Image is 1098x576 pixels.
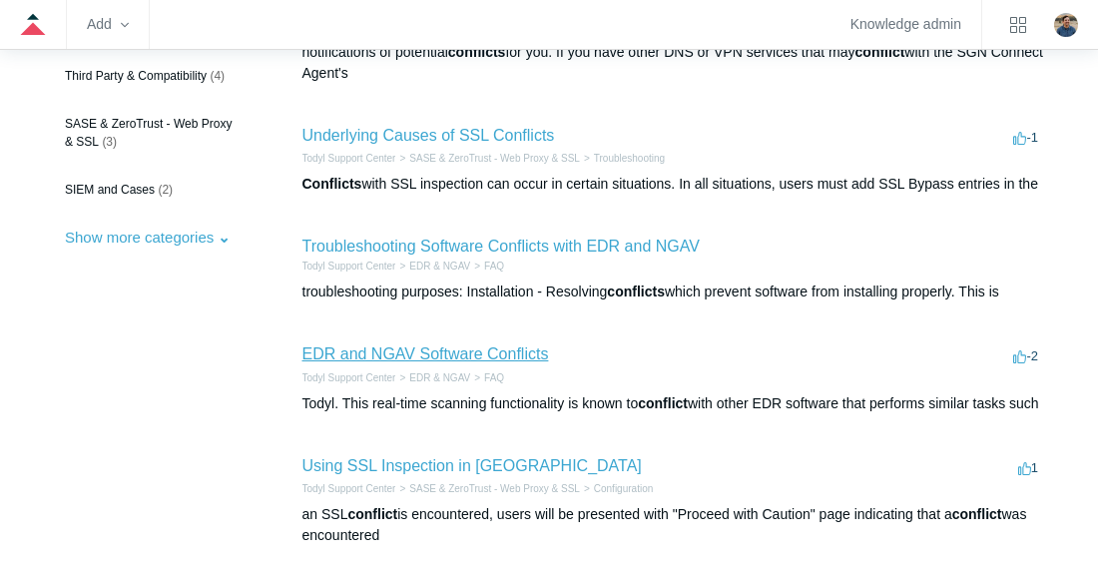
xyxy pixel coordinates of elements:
[302,259,396,274] li: Todyl Support Center
[1018,460,1038,475] span: 1
[302,481,396,496] li: Todyl Support Center
[580,151,665,166] li: Troubleshooting
[302,42,1044,84] div: notifications of potential for you. If you have other DNS or VPN services that may with the SGN C...
[395,151,579,166] li: SASE & ZeroTrust - Web Proxy & SSL
[302,151,396,166] li: Todyl Support Center
[302,153,396,164] a: Todyl Support Center
[395,370,470,385] li: EDR & NGAV
[65,183,155,197] span: SIEM and Cases
[55,57,253,95] a: Third Party & Compatibility (4)
[470,259,504,274] li: FAQ
[302,372,396,383] a: Todyl Support Center
[55,219,241,256] button: Show more categories
[302,345,549,362] a: EDR and NGAV Software Conflicts
[302,370,396,385] li: Todyl Support Center
[594,483,653,494] a: Configuration
[409,372,470,383] a: EDR & NGAV
[65,117,232,149] span: SASE & ZeroTrust - Web Proxy & SSL
[347,506,397,522] em: conflict
[55,105,253,161] a: SASE & ZeroTrust - Web Proxy & SSL (3)
[55,171,253,209] a: SIEM and Cases (2)
[210,69,225,83] span: (4)
[409,153,580,164] a: SASE & ZeroTrust - Web Proxy & SSL
[1054,13,1078,37] zd-hc-trigger: Click your profile icon to open the profile menu
[1054,13,1078,37] img: user avatar
[395,259,470,274] li: EDR & NGAV
[607,284,665,299] em: conflicts
[1013,348,1038,363] span: -2
[158,183,173,197] span: (2)
[302,238,700,255] a: Troubleshooting Software Conflicts with EDR and NGAV
[850,19,961,30] a: Knowledge admin
[638,395,688,411] em: conflict
[594,153,665,164] a: Troubleshooting
[470,370,504,385] li: FAQ
[484,261,504,272] a: FAQ
[302,457,642,474] a: Using SSL Inspection in [GEOGRAPHIC_DATA]
[102,135,117,149] span: (3)
[484,372,504,383] a: FAQ
[302,176,362,192] em: Conflicts
[302,504,1044,546] div: an SSL is encountered, users will be presented with "Proceed with Caution" page indicating that a...
[302,483,396,494] a: Todyl Support Center
[302,127,555,144] a: Underlying Causes of SSL Conflicts
[1013,130,1038,145] span: -1
[302,282,1044,302] div: troubleshooting purposes: Installation - Resolving which prevent software from installing properl...
[302,261,396,272] a: Todyl Support Center
[409,261,470,272] a: EDR & NGAV
[855,44,905,60] em: conflict
[952,506,1002,522] em: conflict
[87,19,129,30] zd-hc-trigger: Add
[302,174,1044,195] div: with SSL inspection can occur in certain situations. In all situations, users must add SSL Bypass...
[302,393,1044,414] div: Todyl. This real-time scanning functionality is known to with other EDR software that performs si...
[65,69,207,83] span: Third Party & Compatibility
[448,44,506,60] em: conflicts
[409,483,580,494] a: SASE & ZeroTrust - Web Proxy & SSL
[580,481,653,496] li: Configuration
[395,481,579,496] li: SASE & ZeroTrust - Web Proxy & SSL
